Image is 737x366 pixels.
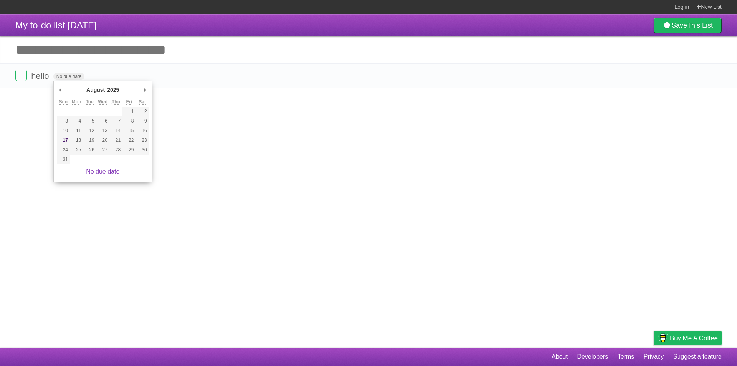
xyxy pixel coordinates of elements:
[15,70,27,81] label: Done
[122,145,136,155] button: 29
[139,99,146,105] abbr: Saturday
[109,116,122,126] button: 7
[654,331,722,345] a: Buy me a coffee
[122,107,136,116] button: 1
[687,22,713,29] b: This List
[577,349,608,364] a: Developers
[57,116,70,126] button: 3
[673,349,722,364] a: Suggest a feature
[70,136,83,145] button: 18
[86,99,93,105] abbr: Tuesday
[31,71,51,81] span: hello
[83,136,96,145] button: 19
[96,145,109,155] button: 27
[618,349,635,364] a: Terms
[53,73,84,80] span: No due date
[96,116,109,126] button: 6
[136,126,149,136] button: 16
[70,145,83,155] button: 25
[136,107,149,116] button: 2
[654,18,722,33] a: SaveThis List
[83,126,96,136] button: 12
[136,116,149,126] button: 9
[644,349,664,364] a: Privacy
[126,99,132,105] abbr: Friday
[86,168,119,175] a: No due date
[658,331,668,344] img: Buy me a coffee
[83,116,96,126] button: 5
[57,145,70,155] button: 24
[112,99,120,105] abbr: Thursday
[109,126,122,136] button: 14
[122,126,136,136] button: 15
[70,126,83,136] button: 11
[122,136,136,145] button: 22
[141,84,149,96] button: Next Month
[136,136,149,145] button: 23
[57,84,64,96] button: Previous Month
[96,126,109,136] button: 13
[59,99,68,105] abbr: Sunday
[552,349,568,364] a: About
[136,145,149,155] button: 30
[57,155,70,164] button: 31
[15,20,97,30] span: My to-do list [DATE]
[122,116,136,126] button: 8
[72,99,81,105] abbr: Monday
[85,84,106,96] div: August
[109,145,122,155] button: 28
[106,84,120,96] div: 2025
[83,145,96,155] button: 26
[70,116,83,126] button: 4
[96,136,109,145] button: 20
[670,331,718,345] span: Buy me a coffee
[109,136,122,145] button: 21
[57,136,70,145] button: 17
[98,99,107,105] abbr: Wednesday
[57,126,70,136] button: 10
